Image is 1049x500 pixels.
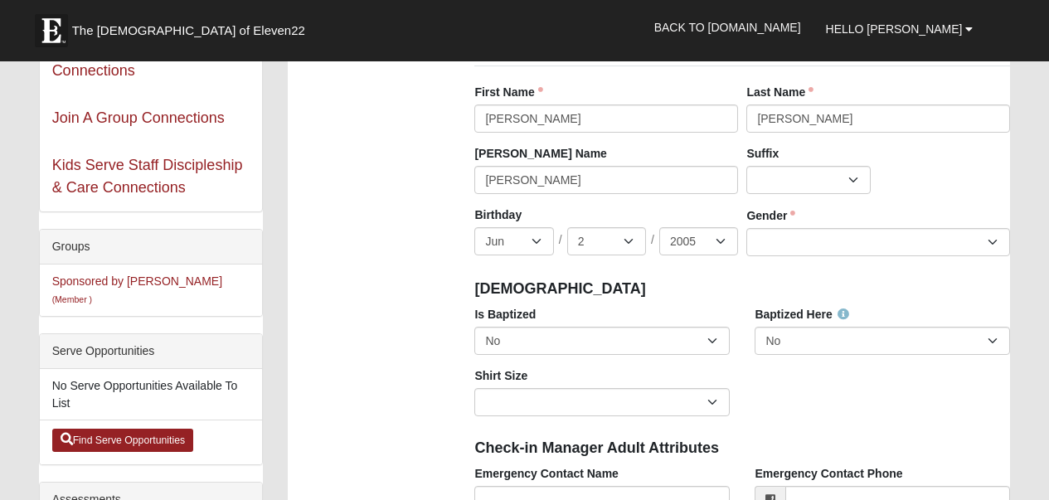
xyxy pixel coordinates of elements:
label: Suffix [746,145,779,162]
a: Find Serve Opportunities [52,429,194,452]
label: Shirt Size [474,367,527,384]
span: / [559,231,562,250]
label: Emergency Contact Name [474,465,619,482]
img: Eleven22 logo [35,14,68,47]
a: Join A Group Connections [52,109,225,126]
label: Baptized Here [755,306,848,323]
label: Emergency Contact Phone [755,465,902,482]
div: Serve Opportunities [40,334,262,369]
a: The [DEMOGRAPHIC_DATA] of Eleven22 [27,6,358,47]
span: / [651,231,654,250]
small: (Member ) [52,294,92,304]
label: First Name [474,84,542,100]
a: Hello [PERSON_NAME] [813,8,986,50]
label: Birthday [474,206,522,223]
label: Gender [746,207,795,224]
span: Hello [PERSON_NAME] [826,22,963,36]
div: Groups [40,230,262,265]
label: Is Baptized [474,306,536,323]
a: Sponsored by [PERSON_NAME](Member ) [52,274,222,305]
span: The [DEMOGRAPHIC_DATA] of Eleven22 [72,22,305,39]
label: Last Name [746,84,813,100]
a: Back to [DOMAIN_NAME] [642,7,813,48]
label: [PERSON_NAME] Name [474,145,606,162]
h4: [DEMOGRAPHIC_DATA] [474,280,1010,299]
a: Kids Serve Staff Discipleship & Care Connections [52,157,243,196]
li: No Serve Opportunities Available To List [40,369,262,420]
h4: Check-in Manager Adult Attributes [474,439,1010,458]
